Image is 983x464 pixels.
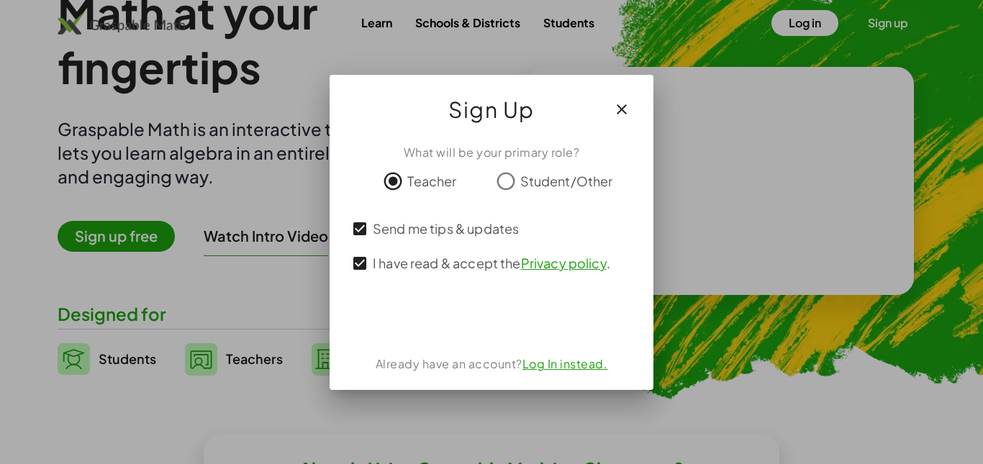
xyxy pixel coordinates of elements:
[521,255,607,271] a: Privacy policy
[448,92,535,127] span: Sign Up
[402,302,581,334] iframe: Botão "Fazer login com o Google"
[347,144,636,161] div: What will be your primary role?
[373,219,519,238] span: Send me tips & updates
[520,171,613,191] span: Student/Other
[522,356,608,371] a: Log In instead.
[407,171,456,191] span: Teacher
[347,355,636,373] div: Already have an account?
[373,253,610,273] span: I have read & accept the .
